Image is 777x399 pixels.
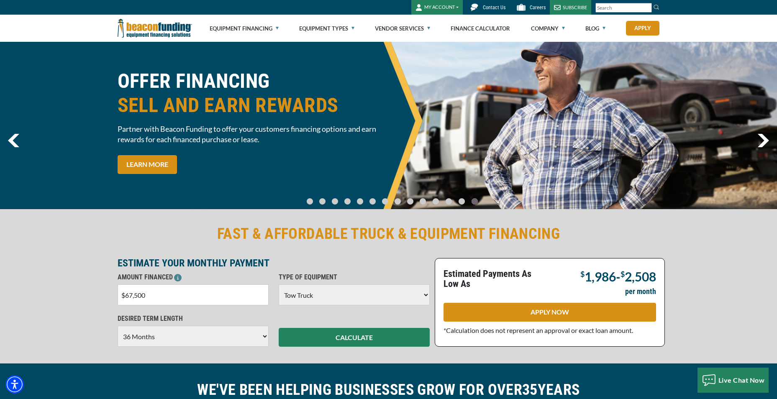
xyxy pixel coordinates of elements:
a: APPLY NOW [444,303,656,322]
a: Company [531,15,565,42]
p: TYPE OF EQUIPMENT [279,272,430,282]
span: 1,986 [585,269,616,284]
img: Right Navigator [757,134,769,147]
a: Go To Slide 7 [393,198,403,205]
p: Estimated Payments As Low As [444,269,545,289]
p: DESIRED TERM LENGTH [118,314,269,324]
p: per month [625,286,656,297]
img: Search [653,4,660,10]
p: ESTIMATE YOUR MONTHLY PAYMENT [118,258,430,268]
a: Go To Slide 5 [368,198,378,205]
span: $ [621,269,625,279]
button: Live Chat Now [698,368,769,393]
a: Go To Slide 13 [469,198,480,205]
h2: FAST & AFFORDABLE TRUCK & EQUIPMENT FINANCING [118,224,660,243]
a: Go To Slide 8 [405,198,415,205]
span: Partner with Beacon Funding to offer your customers financing options and earn rewards for each f... [118,124,384,145]
a: Equipment Types [299,15,354,42]
a: LEARN MORE OFFER FINANCINGSELL AND EARN REWARDS [118,155,177,174]
span: 2,508 [625,269,656,284]
a: Go To Slide 11 [444,198,454,205]
input: Search [595,3,652,13]
a: Vendor Services [375,15,430,42]
p: AMOUNT FINANCED [118,272,269,282]
img: Left Navigator [8,134,19,147]
span: Live Chat Now [718,376,765,384]
a: Go To Slide 4 [355,198,365,205]
a: next [757,134,769,147]
a: Finance Calculator [451,15,510,42]
span: *Calculation does not represent an approval or exact loan amount. [444,326,633,334]
a: Clear search text [643,5,650,11]
span: $ [580,269,585,279]
a: Go To Slide 12 [456,198,467,205]
button: CALCULATE [279,328,430,347]
a: Go To Slide 6 [380,198,390,205]
a: Equipment Financing [210,15,279,42]
a: Blog [585,15,605,42]
span: SELL AND EARN REWARDS [118,93,384,118]
a: Go To Slide 10 [431,198,441,205]
div: Accessibility Menu [5,375,24,394]
p: - [580,269,656,282]
span: Contact Us [483,5,505,10]
a: Apply [626,21,659,36]
h1: OFFER FINANCING [118,69,384,118]
a: Go To Slide 2 [330,198,340,205]
a: Go To Slide 9 [418,198,428,205]
span: 35 [522,381,538,399]
a: previous [8,134,19,147]
img: Beacon Funding Corporation logo [118,15,192,42]
span: Careers [530,5,546,10]
a: Go To Slide 1 [318,198,328,205]
a: Go To Slide 3 [343,198,353,205]
a: Go To Slide 0 [305,198,315,205]
input: $0 [118,284,269,305]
